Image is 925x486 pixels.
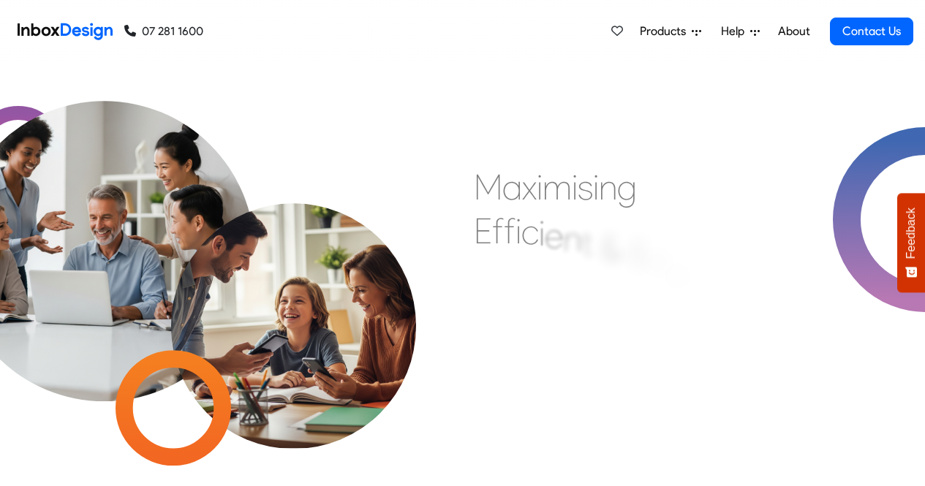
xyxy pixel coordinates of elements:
div: e [545,213,563,257]
a: Help [715,17,766,46]
div: E [474,209,492,253]
div: M [474,165,502,209]
div: i [539,211,545,255]
div: s [578,165,593,209]
div: f [504,209,516,253]
div: E [630,232,649,276]
a: Products [634,17,707,46]
a: Contact Us [830,18,913,45]
span: Feedback [905,208,918,259]
div: n [563,217,581,261]
a: 07 281 1600 [124,23,203,40]
div: f [492,209,504,253]
div: g [667,246,687,290]
div: i [572,165,578,209]
span: Help [721,23,750,40]
div: x [522,165,537,209]
div: i [537,165,543,209]
img: parents_with_child.png [140,143,447,449]
button: Feedback - Show survey [897,193,925,292]
div: g [617,165,637,209]
div: m [543,165,572,209]
div: & [601,226,622,270]
div: n [599,165,617,209]
span: Products [640,23,692,40]
div: t [581,221,592,265]
div: n [649,239,667,283]
div: Maximising Efficient & Engagement, Connecting Schools, Families, and Students. [474,165,828,384]
div: i [593,165,599,209]
div: i [516,209,521,253]
div: c [521,210,539,254]
a: About [774,17,814,46]
div: a [502,165,522,209]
